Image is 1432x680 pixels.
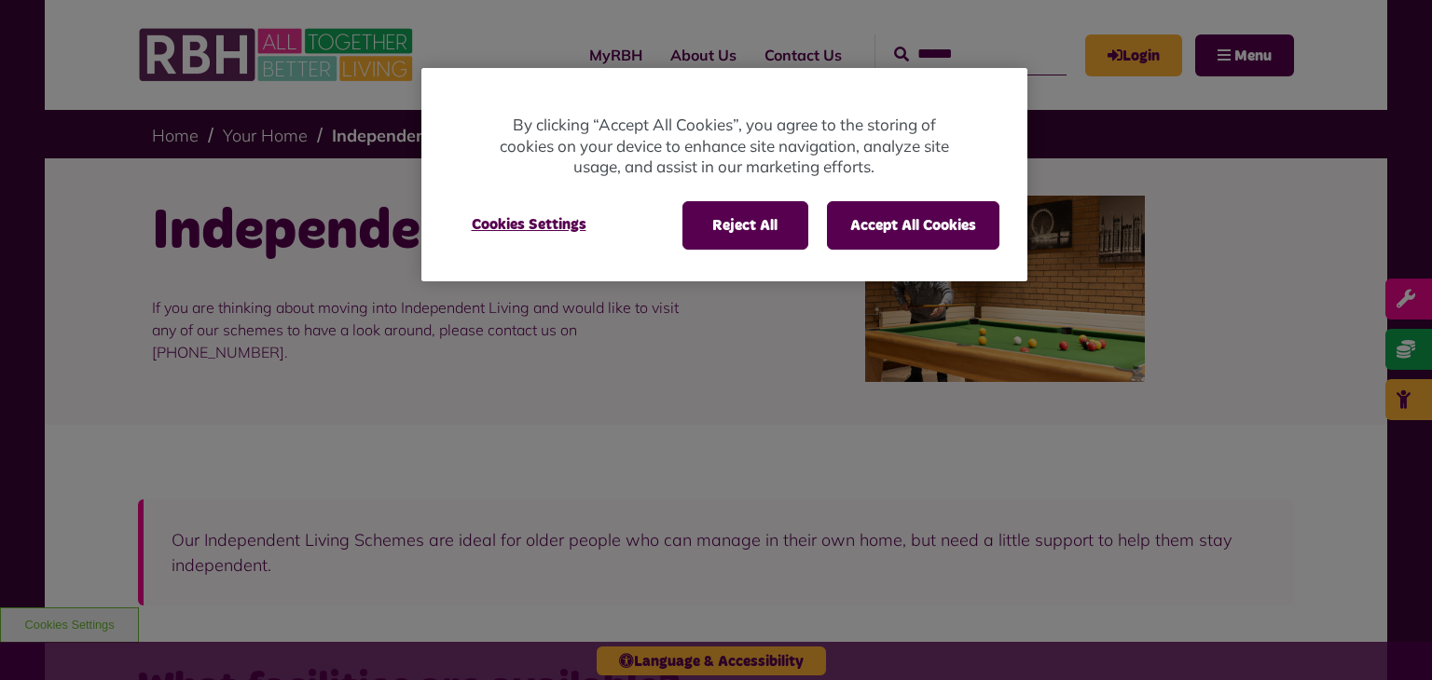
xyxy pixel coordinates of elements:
div: Privacy [421,68,1027,281]
button: Cookies Settings [449,201,609,248]
div: Cookie banner [421,68,1027,281]
button: Accept All Cookies [827,201,999,250]
p: By clicking “Accept All Cookies”, you agree to the storing of cookies on your device to enhance s... [496,115,953,178]
button: Reject All [682,201,808,250]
